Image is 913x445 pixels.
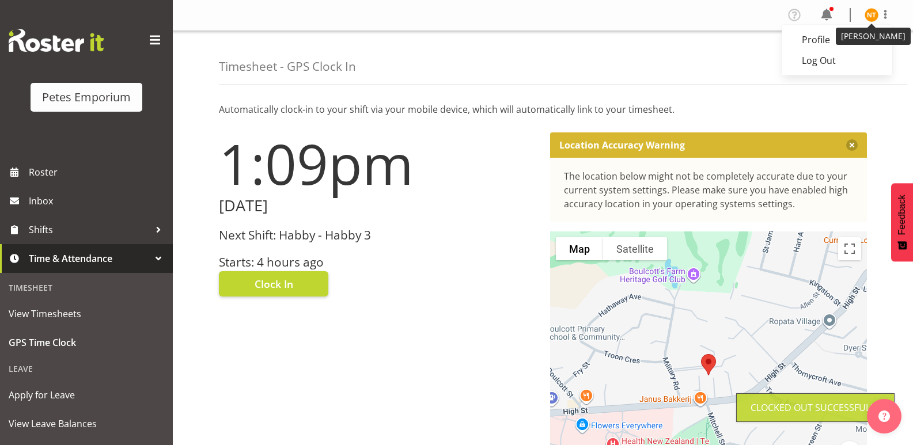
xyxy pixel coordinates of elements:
[3,409,170,438] a: View Leave Balances
[559,139,685,151] p: Location Accuracy Warning
[3,299,170,328] a: View Timesheets
[782,29,892,50] a: Profile
[3,381,170,409] a: Apply for Leave
[29,192,167,210] span: Inbox
[29,221,150,238] span: Shifts
[3,357,170,381] div: Leave
[846,139,858,151] button: Close message
[29,163,167,181] span: Roster
[219,60,356,73] h4: Timesheet - GPS Clock In
[603,237,667,260] button: Show satellite imagery
[751,401,880,414] div: Clocked out Successfully
[42,89,131,106] div: Petes Emporium
[782,50,892,71] a: Log Out
[3,276,170,299] div: Timesheet
[9,415,164,432] span: View Leave Balances
[219,102,867,116] p: Automatically clock-in to your shift via your mobile device, which will automatically link to you...
[255,276,293,291] span: Clock In
[9,29,104,52] img: Rosterit website logo
[564,169,854,211] div: The location below might not be completely accurate due to your current system settings. Please m...
[9,334,164,351] span: GPS Time Clock
[219,197,536,215] h2: [DATE]
[838,237,861,260] button: Toggle fullscreen view
[29,250,150,267] span: Time & Attendance
[897,195,907,235] span: Feedback
[9,386,164,404] span: Apply for Leave
[878,410,890,422] img: help-xxl-2.png
[891,183,913,261] button: Feedback - Show survey
[219,132,536,195] h1: 1:09pm
[219,271,328,296] button: Clock In
[556,237,603,260] button: Show street map
[9,305,164,322] span: View Timesheets
[865,8,878,22] img: nicole-thomson8388.jpg
[219,256,536,269] h3: Starts: 4 hours ago
[3,328,170,357] a: GPS Time Clock
[219,229,536,242] h3: Next Shift: Habby - Habby 3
